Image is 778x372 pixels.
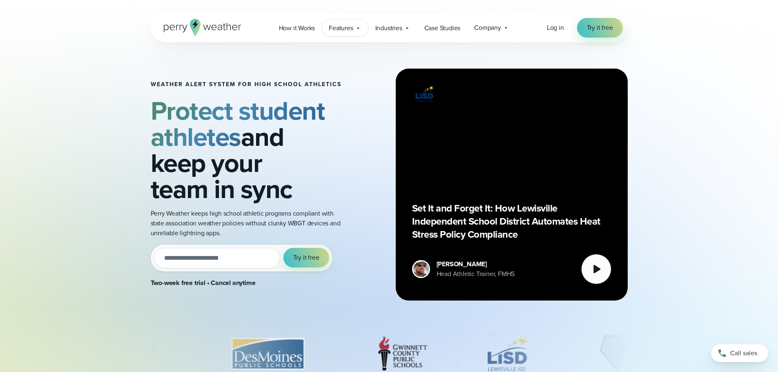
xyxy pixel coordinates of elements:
[279,23,315,33] span: How it Works
[293,253,319,263] span: Try it free
[711,344,768,362] a: Call sales
[412,202,611,241] p: Set It and Forget It: How Lewisville Independent School District Automates Heat Stress Policy Com...
[547,23,564,33] a: Log in
[151,98,342,202] h2: and keep your team in sync
[413,261,429,277] img: cody-henschke-headshot
[375,23,402,33] span: Industries
[577,18,623,38] a: Try it free
[151,81,342,88] h1: Weather Alert System for High School Athletics
[547,23,564,32] span: Log in
[437,269,515,279] div: Head Athletic Trainer, FMHS
[151,278,256,287] strong: Two-week free trial • Cancel anytime
[474,23,501,33] span: Company
[272,20,322,36] a: How it Works
[730,348,757,358] span: Call sales
[151,91,325,156] strong: Protect student athletes
[412,85,437,103] img: Lewisville ISD logo
[283,248,329,267] button: Try it free
[151,209,342,238] p: Perry Weather keeps high school athletic programs compliant with state association weather polici...
[329,23,353,33] span: Features
[417,20,468,36] a: Case Studies
[587,23,613,33] span: Try it free
[437,259,515,269] div: [PERSON_NAME]
[424,23,461,33] span: Case Studies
